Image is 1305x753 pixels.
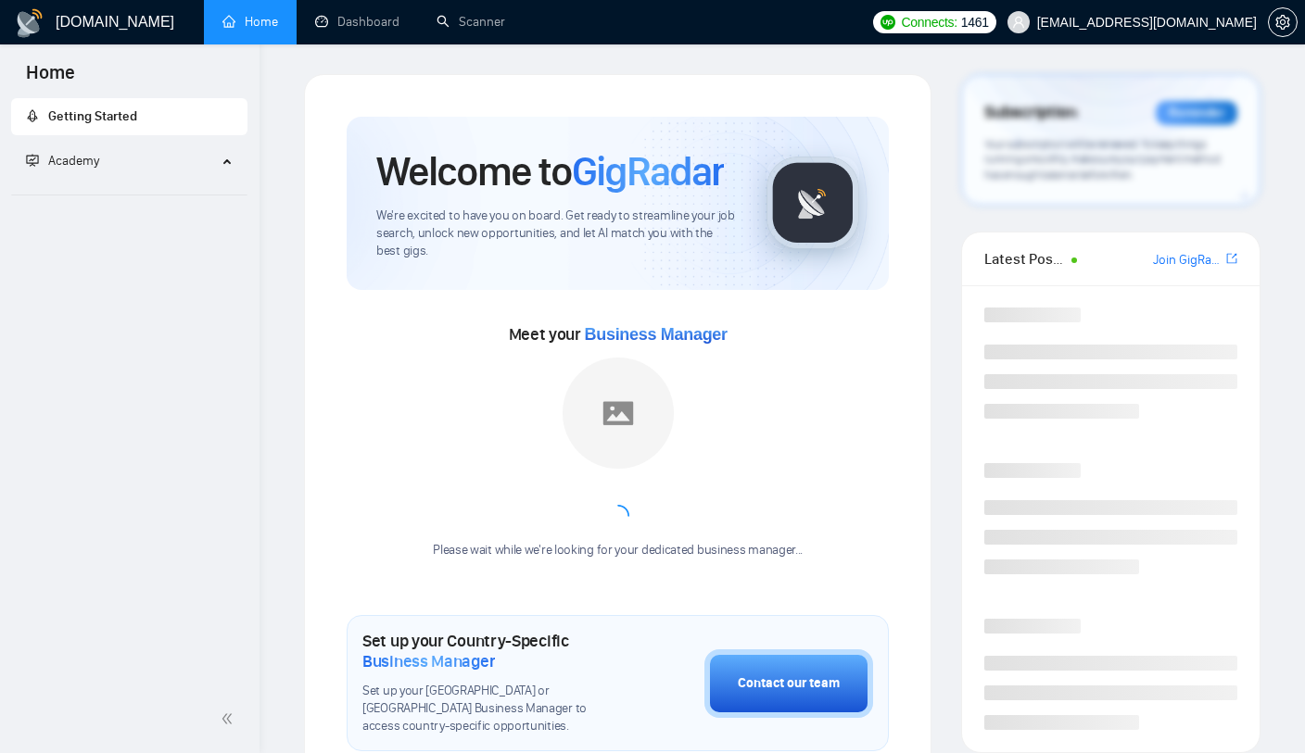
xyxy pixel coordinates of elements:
[1153,250,1223,270] a: Join GigRadar Slack Community
[1268,15,1298,30] a: setting
[11,59,90,98] span: Home
[48,108,137,124] span: Getting Started
[15,8,44,38] img: logo
[437,14,505,30] a: searchScanner
[738,673,840,694] div: Contact our team
[984,137,1220,182] span: Your subscription will be renewed. To keep things running smoothly, make sure your payment method...
[376,207,737,260] span: We're excited to have you on board. Get ready to streamline your job search, unlock new opportuni...
[1226,250,1237,268] a: export
[585,325,728,344] span: Business Manager
[1269,15,1297,30] span: setting
[767,157,859,249] img: gigradar-logo.png
[376,146,724,196] h1: Welcome to
[315,14,399,30] a: dashboardDashboard
[26,154,39,167] span: fund-projection-screen
[1156,101,1237,125] div: Reminder
[26,153,99,169] span: Academy
[961,12,989,32] span: 1461
[603,501,633,531] span: loading
[362,651,495,671] span: Business Manager
[11,187,247,199] li: Academy Homepage
[362,683,612,735] span: Set up your [GEOGRAPHIC_DATA] or [GEOGRAPHIC_DATA] Business Manager to access country-specific op...
[422,542,814,559] div: Please wait while we're looking for your dedicated business manager...
[48,153,99,169] span: Academy
[704,649,873,718] button: Contact our team
[362,631,612,671] h1: Set up your Country-Specific
[984,247,1066,270] span: Latest Posts from the GigRadar Community
[509,324,728,345] span: Meet your
[572,146,724,196] span: GigRadar
[11,98,247,135] li: Getting Started
[984,97,1076,129] span: Subscription
[26,109,39,122] span: rocket
[881,15,895,30] img: upwork-logo.png
[901,12,957,32] span: Connects:
[1012,16,1025,29] span: user
[221,709,239,728] span: double-left
[222,14,278,30] a: homeHome
[1226,251,1237,266] span: export
[563,358,674,469] img: placeholder.png
[1268,7,1298,37] button: setting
